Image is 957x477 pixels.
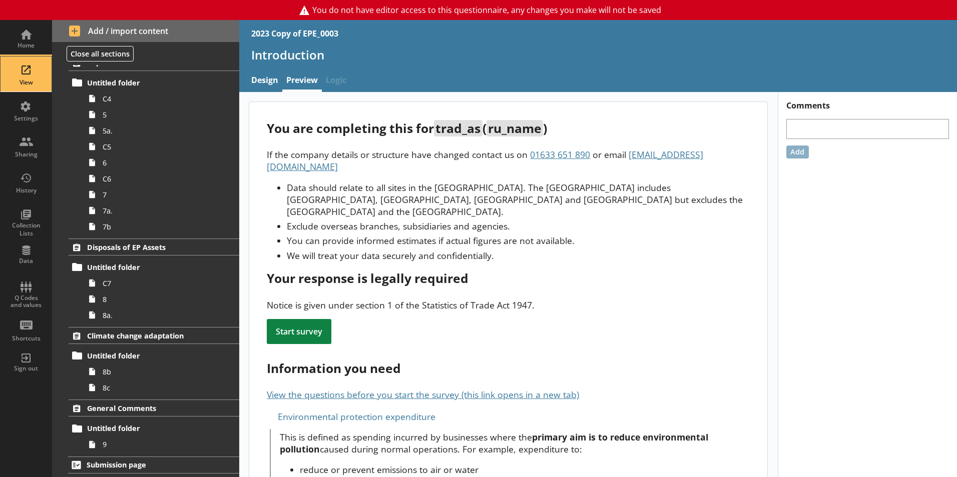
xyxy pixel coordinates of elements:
[87,78,210,87] span: Untitled folder
[103,294,214,304] span: 8
[84,275,239,291] a: C7
[69,399,239,416] a: General Comments
[52,54,239,234] li: Capital EPEUntitled folderC455a.C56C677a.7b
[103,439,214,449] span: 9
[9,294,44,309] div: Q Codes and values
[84,90,239,106] a: C4
[267,408,750,424] div: Environmental protection expenditure
[103,126,214,135] span: 5a.
[84,138,239,154] a: C5
[103,367,214,376] span: 8b
[69,25,223,36] span: Add / import content
[9,334,44,342] div: Shortcuts
[9,221,44,237] div: Collection Lists
[267,388,579,400] a: View the questions before you start the survey (this link opens in a new tab)
[251,28,338,39] div: 2023 Copy of EPE_0003
[73,347,239,395] li: Untitled folder8b8c
[103,158,214,167] span: 6
[84,218,239,234] a: 7b
[300,463,750,475] li: reduce or prevent emissions to air or water
[247,70,282,92] a: Design
[87,262,210,272] span: Untitled folder
[103,110,214,119] span: 5
[87,331,210,340] span: Climate change adaptation
[251,47,945,62] h1: Introduction
[84,122,239,138] a: 5a.
[9,114,44,122] div: Settings
[84,154,239,170] a: 6
[322,70,350,92] span: Logic
[280,431,708,455] strong: primary aim is to reduce environmental pollution
[267,148,703,172] span: [EMAIL_ADDRESS][DOMAIN_NAME]
[530,148,590,160] span: 01633 651 890
[67,46,134,61] button: Close all sections
[9,78,44,86] div: View
[282,70,322,92] a: Preview
[280,431,750,455] p: This is defined as spending incurred by businesses where the caused during normal operations. For...
[69,347,239,363] a: Untitled folder
[103,174,214,183] span: C6
[84,202,239,218] a: 7a.
[87,242,210,252] span: Disposals of EP Assets
[267,299,750,311] div: Notice is given under section 1 of the Statistics of Trade Act 1947.
[69,74,239,90] a: Untitled folder
[52,327,239,395] li: Climate change adaptationUntitled folder8b8c
[9,364,44,372] div: Sign out
[9,186,44,194] div: History
[9,257,44,265] div: Data
[69,238,239,255] a: Disposals of EP Assets
[9,41,44,49] div: Home
[9,150,44,158] div: Sharing
[84,436,239,452] a: 9
[87,403,210,413] span: General Comments
[287,220,750,232] li: Exclude overseas branches, subsidiaries and agencies.
[84,106,239,122] a: 5
[84,291,239,307] a: 8
[103,206,214,215] span: 7a.
[84,307,239,323] a: 8a.
[69,420,239,436] a: Untitled folder
[434,120,482,136] span: trad_as
[103,190,214,199] span: 7
[103,222,214,231] span: 7b
[287,181,750,217] li: Data should relate to all sites in the [GEOGRAPHIC_DATA]. The [GEOGRAPHIC_DATA] includes [GEOGRAP...
[103,142,214,151] span: C5
[84,379,239,395] a: 8c
[103,94,214,103] span: C4
[73,74,239,234] li: Untitled folderC455a.C56C677a.7b
[69,327,239,344] a: Climate change adaptation
[103,278,214,288] span: C7
[52,399,239,452] li: General CommentsUntitled folder9
[84,186,239,202] a: 7
[69,259,239,275] a: Untitled folder
[287,234,750,246] li: You can provide informed estimates if actual figures are not available.
[52,238,239,323] li: Disposals of EP AssetsUntitled folderC788a.
[267,360,750,376] div: Information you need
[267,120,750,136] div: You are completing this for ( )
[287,249,750,261] li: We will treat your data securely and confidentially.
[87,423,210,433] span: Untitled folder
[267,319,331,344] div: Start survey
[73,259,239,323] li: Untitled folderC788a.
[52,20,239,42] button: Add / import content
[103,310,214,320] span: 8a.
[487,120,543,136] span: ru_name
[68,456,239,473] a: Submission page
[267,270,750,286] div: Your response is legally required
[103,383,214,392] span: 8c
[84,170,239,186] a: C6
[87,460,210,469] span: Submission page
[84,363,239,379] a: 8b
[73,420,239,452] li: Untitled folder9
[87,351,210,360] span: Untitled folder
